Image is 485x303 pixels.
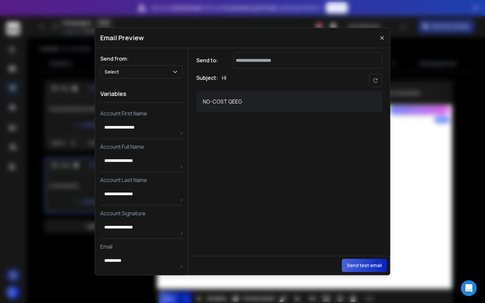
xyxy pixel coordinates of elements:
[100,33,144,43] h1: Email Preview
[461,280,477,296] div: Open Intercom Messenger
[203,98,242,106] div: NO-COST QEEG
[100,209,183,217] p: Account Signature
[342,259,387,272] button: Send test email
[100,243,183,251] p: Email
[100,85,183,103] h1: Variables
[196,74,218,87] h1: Subject:
[105,69,122,75] p: Select
[196,56,223,64] h1: Send to:
[222,74,226,87] p: HI
[100,176,183,184] p: Account Last Name
[100,109,183,117] p: Account First Name
[100,55,183,63] h1: Send from:
[100,143,183,151] p: Account Full Name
